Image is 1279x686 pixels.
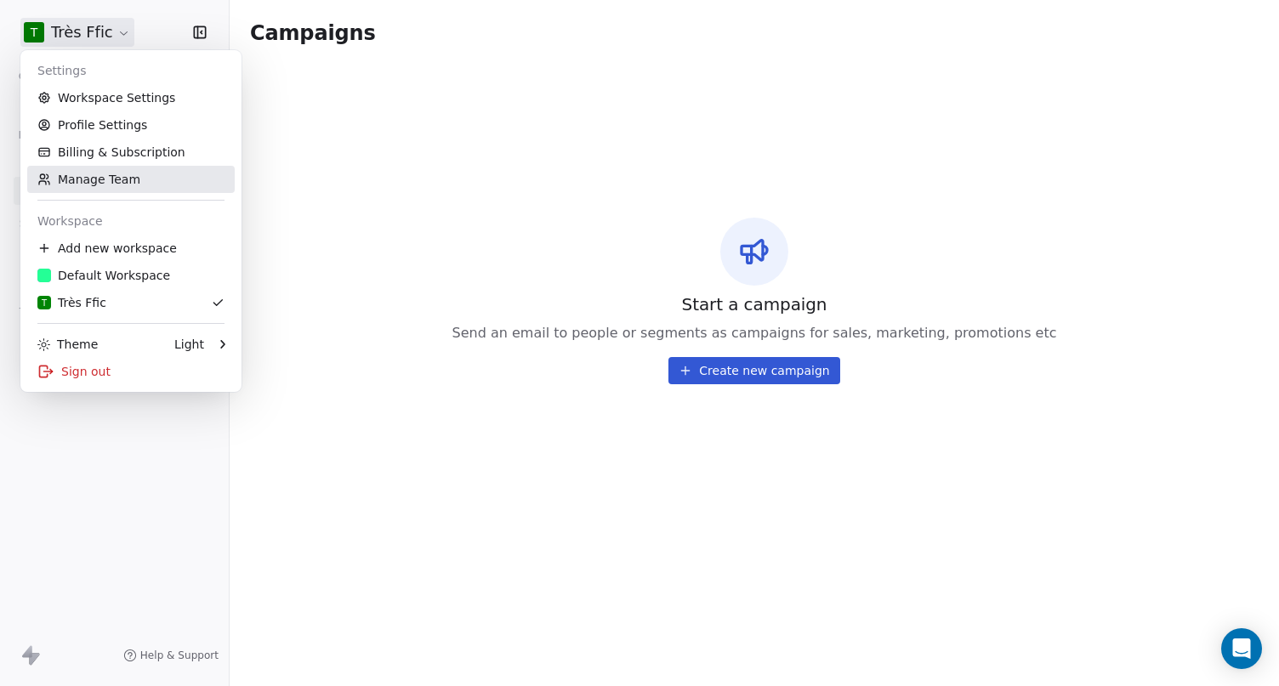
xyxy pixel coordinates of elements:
[37,267,170,284] div: Default Workspace
[37,294,106,311] div: Très Ffic
[27,139,235,166] a: Billing & Subscription
[27,111,235,139] a: Profile Settings
[27,207,235,235] div: Workspace
[174,336,204,353] div: Light
[27,84,235,111] a: Workspace Settings
[37,269,51,282] img: 2024-09_icon.png
[27,166,235,193] a: Manage Team
[27,358,235,385] div: Sign out
[27,57,235,84] div: Settings
[27,235,235,262] div: Add new workspace
[37,336,98,353] div: Theme
[42,297,47,309] span: T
